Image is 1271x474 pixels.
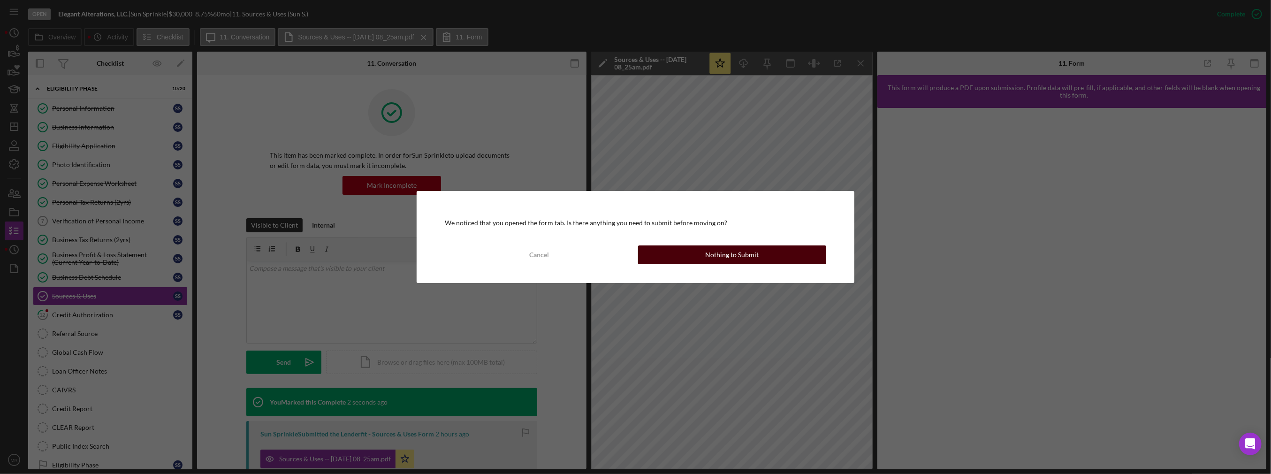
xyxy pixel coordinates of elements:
[1239,433,1262,455] div: Open Intercom Messenger
[445,219,826,227] div: We noticed that you opened the form tab. Is there anything you need to submit before moving on?
[638,245,826,264] button: Nothing to Submit
[529,245,549,264] div: Cancel
[445,245,633,264] button: Cancel
[705,245,759,264] div: Nothing to Submit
